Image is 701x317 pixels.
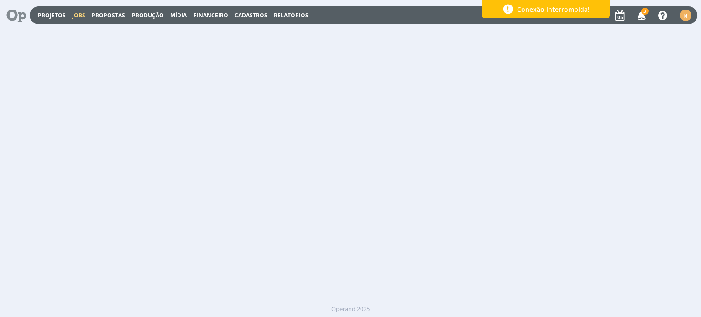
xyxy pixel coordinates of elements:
[191,12,231,19] button: Financeiro
[167,12,189,19] button: Mídia
[680,7,692,23] button: M
[35,12,68,19] button: Projetos
[89,12,128,19] button: Propostas
[680,10,691,21] div: M
[92,11,125,19] span: Propostas
[232,12,270,19] button: Cadastros
[194,11,228,19] a: Financeiro
[69,12,88,19] button: Jobs
[132,11,164,19] a: Produção
[271,12,311,19] button: Relatórios
[170,11,187,19] a: Mídia
[274,11,309,19] a: Relatórios
[235,11,267,19] span: Cadastros
[38,11,66,19] a: Projetos
[517,5,590,14] span: Conexão interrompida!
[641,8,649,15] span: 3
[72,11,85,19] a: Jobs
[129,12,167,19] button: Produção
[632,7,650,24] button: 3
